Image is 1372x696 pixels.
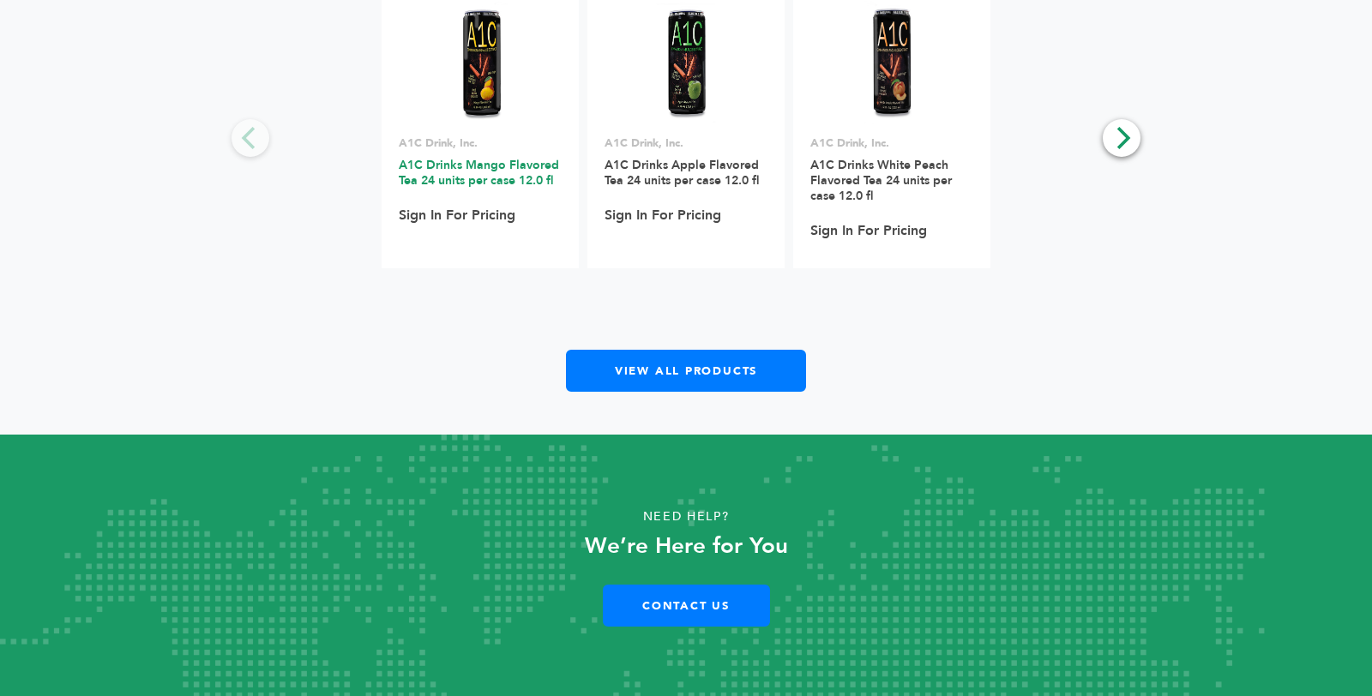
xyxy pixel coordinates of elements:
[830,1,954,125] img: A1C Drinks White Peach Flavored Tea 24 units per case 12.0 fl
[566,350,806,392] a: View All Products
[605,207,721,223] a: Sign In For Pricing
[810,135,973,151] p: A1C Drink, Inc.
[1103,119,1140,157] button: Next
[585,531,788,561] strong: We’re Here for You
[399,135,562,151] p: A1C Drink, Inc.
[603,585,770,627] a: Contact Us
[399,157,559,189] a: A1C Drinks Mango Flavored Tea 24 units per case 12.0 fl
[624,1,749,125] img: A1C Drinks Apple Flavored Tea 24 units per case 12.0 fl
[605,135,767,151] p: A1C Drink, Inc.
[418,1,543,125] img: A1C Drinks Mango Flavored Tea 24 units per case 12.0 fl
[399,207,515,223] a: Sign In For Pricing
[605,157,759,189] a: A1C Drinks Apple Flavored Tea 24 units per case 12.0 fl
[810,223,927,238] a: Sign In For Pricing
[810,157,952,204] a: A1C Drinks White Peach Flavored Tea 24 units per case 12.0 fl
[69,504,1303,530] p: Need Help?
